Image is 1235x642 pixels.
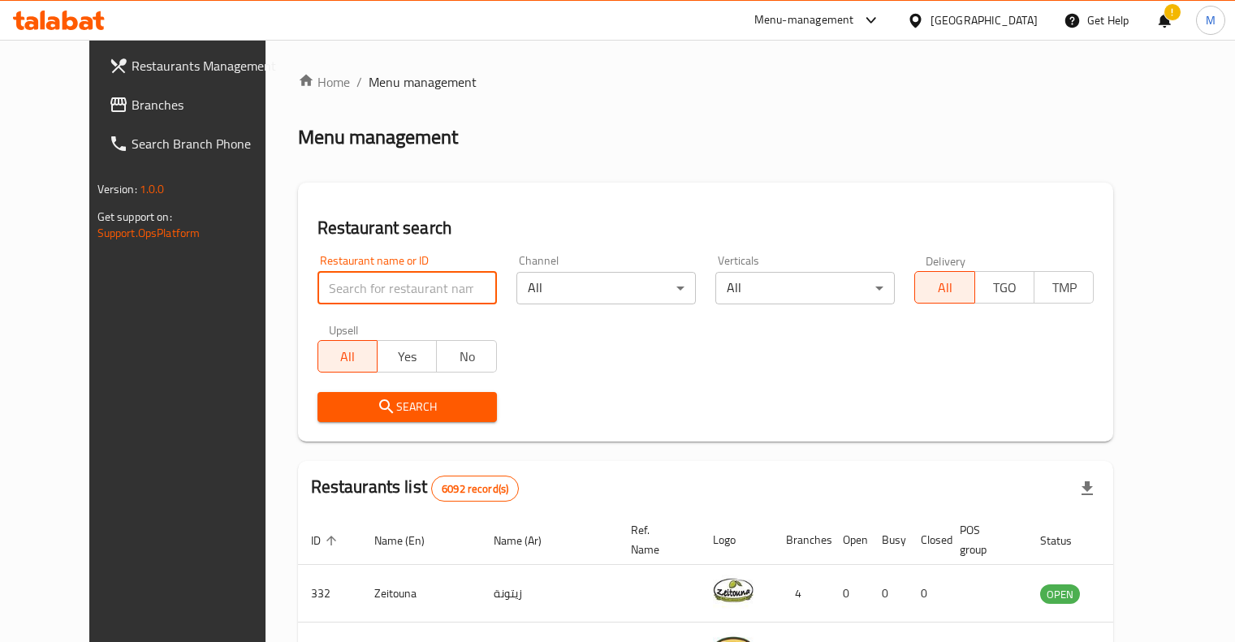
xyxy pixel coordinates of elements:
[494,531,563,550] span: Name (Ar)
[1206,11,1216,29] span: M
[132,56,283,75] span: Restaurants Management
[317,272,497,304] input: Search for restaurant name or ID..
[773,565,830,623] td: 4
[377,340,437,373] button: Yes
[982,276,1028,299] span: TGO
[631,520,680,559] span: Ref. Name
[1040,584,1080,604] div: OPEN
[974,271,1034,304] button: TGO
[384,345,430,368] span: Yes
[132,134,283,153] span: Search Branch Phone
[325,345,371,368] span: All
[914,271,974,304] button: All
[96,124,296,163] a: Search Branch Phone
[97,206,172,227] span: Get support on:
[713,570,754,610] img: Zeitouna
[96,46,296,85] a: Restaurants Management
[908,565,947,623] td: 0
[481,565,618,623] td: زيتونة
[317,392,497,422] button: Search
[298,72,1114,92] nav: breadcrumb
[436,340,496,373] button: No
[311,475,520,502] h2: Restaurants list
[1040,585,1080,604] span: OPEN
[960,520,1008,559] span: POS group
[1034,271,1094,304] button: TMP
[1041,276,1087,299] span: TMP
[356,72,362,92] li: /
[1040,531,1093,550] span: Status
[773,515,830,565] th: Branches
[443,345,490,368] span: No
[830,515,869,565] th: Open
[432,481,518,497] span: 6092 record(s)
[700,515,773,565] th: Logo
[516,272,696,304] div: All
[361,565,481,623] td: Zeitouna
[922,276,968,299] span: All
[298,124,458,150] h2: Menu management
[311,531,342,550] span: ID
[140,179,165,200] span: 1.0.0
[715,272,895,304] div: All
[431,476,519,502] div: Total records count
[869,515,908,565] th: Busy
[317,340,378,373] button: All
[330,397,484,417] span: Search
[1068,469,1107,508] div: Export file
[926,255,966,266] label: Delivery
[830,565,869,623] td: 0
[931,11,1038,29] div: [GEOGRAPHIC_DATA]
[369,72,477,92] span: Menu management
[97,222,201,243] a: Support.OpsPlatform
[132,95,283,114] span: Branches
[96,85,296,124] a: Branches
[374,531,446,550] span: Name (En)
[908,515,947,565] th: Closed
[317,216,1095,240] h2: Restaurant search
[298,565,361,623] td: 332
[869,565,908,623] td: 0
[298,72,350,92] a: Home
[754,11,854,30] div: Menu-management
[329,324,359,335] label: Upsell
[97,179,137,200] span: Version:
